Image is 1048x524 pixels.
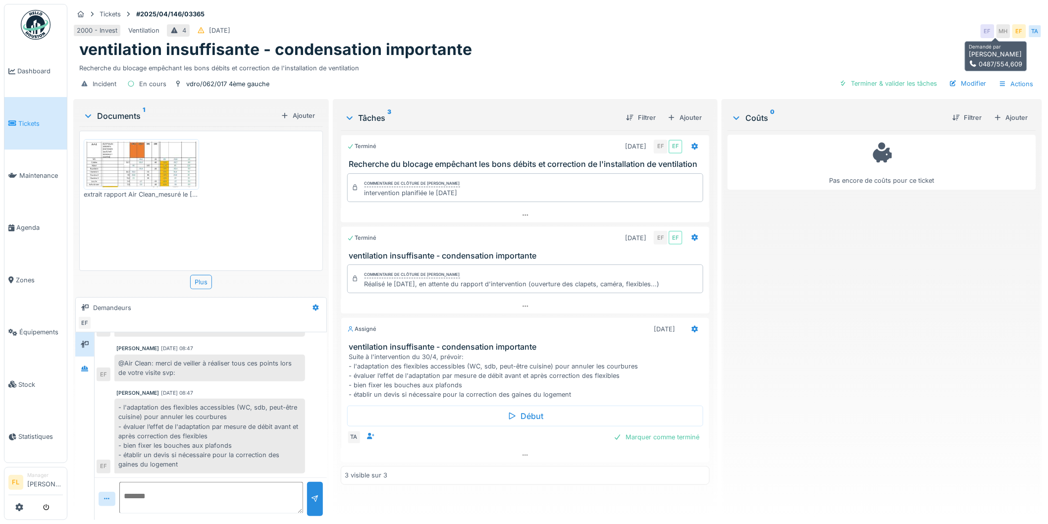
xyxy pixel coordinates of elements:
span: Tickets [18,119,63,128]
h3: ventilation insuffisante - condensation importante [349,251,706,261]
a: Dashboard [4,45,67,97]
div: @Air Clean: merci de veiller à réaliser tous ces points lors de votre visite svp: [114,355,305,381]
div: Terminer & valider les tâches [836,77,942,90]
div: [DATE] [209,26,230,35]
div: Terminé [347,234,377,242]
div: Suite à l'intervention du 30/4, prévoir: - l'adaptation des flexibles accessibles (WC, sdb, peut-... [349,352,706,400]
div: MH [996,24,1010,38]
a: Statistiques [4,411,67,463]
div: Réalisé le [DATE], en attente du rapport d'intervention (ouverture des clapets, caméra, flexibles... [365,279,660,289]
div: Terminé [347,142,377,151]
div: [DATE] [654,324,675,334]
div: EF [669,231,682,245]
div: [DATE] 08:47 [161,389,193,397]
div: EF [669,140,682,154]
a: Tickets [4,97,67,149]
div: TA [1028,24,1042,38]
h3: ventilation insuffisante - condensation importante [349,342,706,352]
span: Statistiques [18,432,63,441]
div: Pas encore de coûts pour ce ticket [734,139,1030,185]
div: vdro/062/017 4ème gauche [186,79,269,89]
a: Maintenance [4,150,67,202]
div: Filtrer [948,111,986,124]
a: Stock [4,358,67,410]
div: 4 [182,26,186,35]
span: Agenda [16,223,63,232]
sup: 1 [143,110,145,122]
h1: ventilation insuffisante - condensation importante [79,40,472,59]
div: Marquer comme terminé [610,430,703,444]
span: Dashboard [17,66,63,76]
div: EF [97,460,110,473]
div: Commentaire de clôture de [PERSON_NAME] [365,180,460,187]
span: Zones [16,275,63,285]
div: Ajouter [664,111,706,124]
div: 3 visible sur 3 [345,471,388,480]
div: [DATE] [625,142,646,151]
div: Actions [995,77,1038,91]
div: intervention planifiée le [DATE] [365,188,460,198]
div: Tâches [345,112,619,124]
div: Recherche du blocage empêchant les bons débits et correction de l'installation de ventilation [79,59,1036,73]
li: FL [8,475,23,490]
div: extrait rapport Air Clean_mesuré le [DATE].JPG [84,190,199,199]
div: [DATE] 08:47 [161,345,193,352]
div: EF [97,367,110,381]
h3: Recherche du blocage empêchant les bons débits et correction de l'installation de ventilation [349,159,706,169]
div: Modifier [945,77,991,90]
div: TA [347,430,361,444]
a: Agenda [4,202,67,254]
a: FL Manager[PERSON_NAME] [8,472,63,495]
div: Incident [93,79,116,89]
sup: 0 [770,112,775,124]
div: EF [654,140,668,154]
div: [PERSON_NAME] [969,50,1023,59]
div: [PERSON_NAME] [116,389,159,397]
div: Ajouter [277,109,319,122]
div: Assigné [347,325,377,333]
div: Ventilation [128,26,159,35]
strong: #2025/04/146/03365 [132,9,209,19]
div: En cours [139,79,166,89]
h6: Demandé par [969,44,1023,50]
img: Badge_color-CXgf-gQk.svg [21,10,51,40]
div: 2000 - Invest [77,26,117,35]
sup: 3 [388,112,392,124]
div: [DATE] [625,233,646,243]
div: [PERSON_NAME] [116,345,159,352]
div: Demandeurs [93,303,131,313]
div: Documents [83,110,277,122]
div: Ajouter [990,111,1032,124]
div: Plus [190,275,212,289]
div: Début [347,406,704,426]
div: EF [654,231,668,245]
div: EF [1012,24,1026,38]
div: EF [981,24,995,38]
div: Manager [27,472,63,479]
a: Zones [4,254,67,306]
li: [PERSON_NAME] [27,472,63,493]
div: Coûts [732,112,944,124]
span: Équipements [19,327,63,337]
div: EF [78,316,92,330]
div: 0487/554,609 [969,59,1023,69]
div: Commentaire de clôture de [PERSON_NAME] [365,271,460,278]
div: - l'adaptation des flexibles accessibles (WC, sdb, peut-être cuisine) pour annuler les courbures ... [114,399,305,473]
span: Stock [18,380,63,389]
a: Équipements [4,306,67,358]
span: Maintenance [19,171,63,180]
div: Filtrer [622,111,660,124]
img: xliv1qbszgd4v1us88t1gtti0az8 [86,142,197,187]
div: Tickets [100,9,121,19]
